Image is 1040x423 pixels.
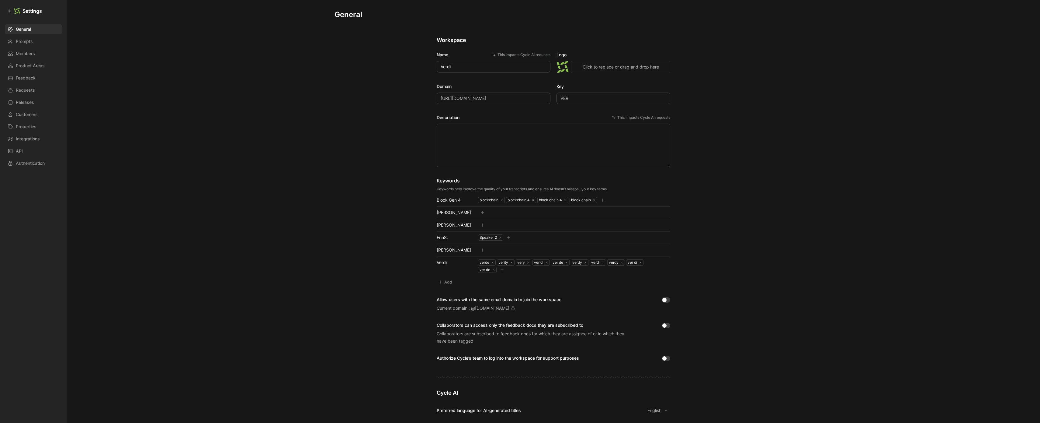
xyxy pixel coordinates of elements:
a: Customers [5,110,62,119]
span: Customers [16,111,38,118]
h2: Workspace [437,37,670,44]
div: ver di [626,260,637,265]
a: Prompts [5,37,62,46]
button: English [645,406,670,415]
div: [DOMAIN_NAME] [475,305,509,312]
div: ver de [551,260,563,265]
span: Authentication [16,160,45,167]
div: Keywords [437,177,607,184]
a: Product Areas [5,61,62,71]
span: Product Areas [16,62,45,69]
h1: Settings [23,7,42,15]
label: Description [437,114,670,121]
div: very [516,260,525,265]
div: ErinS. [437,234,471,241]
a: Releases [5,97,62,107]
label: Logo [556,51,670,58]
a: Requests [5,85,62,95]
div: blockchain [478,198,498,203]
div: verity [497,260,508,265]
h2: Cycle AI [437,389,670,397]
div: Keywords help improve the quality of your transcripts and ensures AI doesn’t misspell your key terms [437,187,607,192]
input: Some placeholder [437,93,550,104]
div: ver de [478,267,490,272]
a: Settings [5,5,44,17]
span: Requests [16,86,35,94]
div: verdy [571,260,582,265]
span: Feedback [16,74,36,82]
a: Members [5,49,62,58]
a: Integrations [5,134,62,144]
a: Feedback [5,73,62,83]
button: Add [437,278,455,286]
a: General [5,24,62,34]
div: blockchain 4 [506,198,530,203]
div: This impacts Cycle AI requests [612,115,670,121]
div: [PERSON_NAME] [437,209,471,216]
span: Prompts [16,38,33,45]
h1: General [335,10,362,19]
div: [PERSON_NAME] [437,246,471,254]
span: Integrations [16,135,40,143]
span: Members [16,50,35,57]
div: Block Gen 4 [437,196,471,204]
button: Click to replace or drag and drop here [571,61,670,73]
div: Verdi [437,259,471,266]
div: Allow users with the same email domain to join the workspace [437,296,561,303]
label: Name [437,51,550,58]
div: verdi [590,260,600,265]
div: block chain 4 [538,198,562,203]
label: Key [556,83,670,90]
div: This impacts Cycle AI requests [492,52,550,58]
div: Speaker 2 [478,235,497,240]
a: Authentication [5,158,62,168]
div: block chain [570,198,591,203]
div: verdy [608,260,619,265]
div: verde [478,260,489,265]
span: API [16,147,23,155]
div: Preferred language for AI-generated titles [437,407,521,414]
div: Collaborators are subscribed to feedback docs for which they are assignee of or in which they hav... [437,330,631,345]
div: [PERSON_NAME] [437,221,471,229]
a: Properties [5,122,62,132]
div: Collaborators can access only the feedback docs they are subscribed to [437,322,631,329]
div: ver di [533,260,543,265]
span: Releases [16,99,34,106]
div: Authorize Cycle’s team to log into the workspace for support purposes [437,354,579,362]
div: Current domain : @ [437,305,515,312]
span: English [647,407,663,414]
span: Properties [16,123,36,130]
span: General [16,26,31,33]
img: logo [556,61,569,73]
label: Domain [437,83,550,90]
a: API [5,146,62,156]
